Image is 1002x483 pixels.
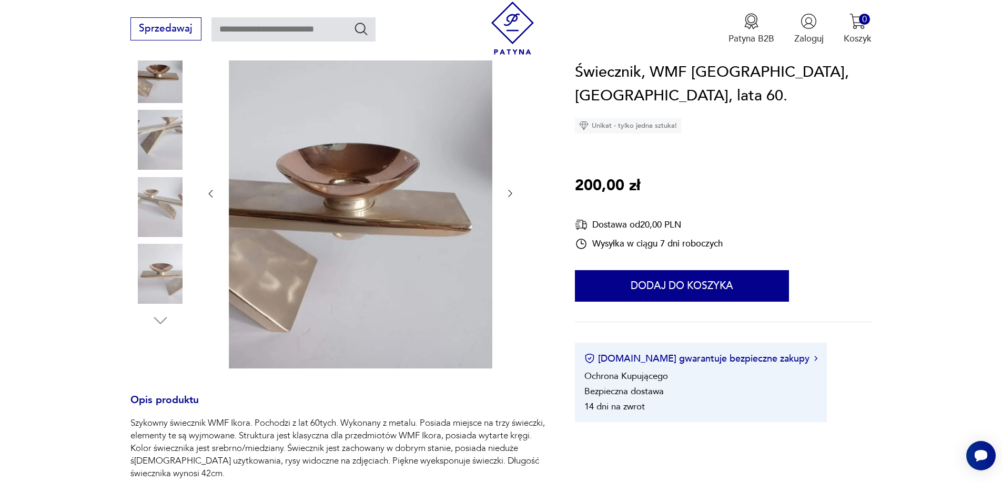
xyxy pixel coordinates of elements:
img: Patyna - sklep z meblami i dekoracjami vintage [486,2,539,55]
div: 0 [859,14,870,25]
img: Zdjęcie produktu Świecznik, WMF Ikora, Niemcy, lata 60. [130,177,190,237]
a: Ikona medaluPatyna B2B [728,13,774,45]
button: Dodaj do koszyka [575,270,789,302]
iframe: Smartsupp widget button [966,441,996,470]
div: Wysyłka w ciągu 7 dni roboczych [575,238,723,250]
p: Koszyk [844,33,872,45]
button: Sprzedawaj [130,17,201,40]
img: Zdjęcie produktu Świecznik, WMF Ikora, Niemcy, lata 60. [130,110,190,170]
h1: Świecznik, WMF [GEOGRAPHIC_DATA], [GEOGRAPHIC_DATA], lata 60. [575,60,872,108]
li: Ochrona Kupującego [584,370,668,382]
img: Zdjęcie produktu Świecznik, WMF Ikora, Niemcy, lata 60. [130,244,190,304]
button: Zaloguj [794,13,824,45]
li: 14 dni na zwrot [584,400,645,413]
button: [DOMAIN_NAME] gwarantuje bezpieczne zakupy [584,352,817,365]
img: Ikona koszyka [849,13,866,29]
a: Sprzedawaj [130,25,201,34]
img: Zdjęcie produktu Świecznik, WMF Ikora, Niemcy, lata 60. [130,43,190,103]
div: Dostawa od 20,00 PLN [575,218,723,231]
h3: Opis produktu [130,396,545,417]
img: Ikona dostawy [575,218,588,231]
img: Ikona diamentu [579,121,589,130]
button: Szukaj [353,21,369,36]
img: Ikona medalu [743,13,760,29]
button: 0Koszyk [844,13,872,45]
li: Bezpieczna dostawa [584,385,664,397]
img: Ikonka użytkownika [801,13,817,29]
img: Ikona strzałki w prawo [814,356,817,362]
p: Patyna B2B [728,33,774,45]
p: Zaloguj [794,33,824,45]
p: Szykowny świecznik WMF Ikora. Pochodzi z lat 60tych. Wykonany z metalu. Posiada miejsce na trzy ś... [130,417,545,480]
div: Unikat - tylko jedna sztuka! [575,118,681,133]
button: Patyna B2B [728,13,774,45]
p: 200,00 zł [575,174,640,198]
img: Zdjęcie produktu Świecznik, WMF Ikora, Niemcy, lata 60. [229,17,492,369]
img: Ikona certyfikatu [584,354,595,364]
